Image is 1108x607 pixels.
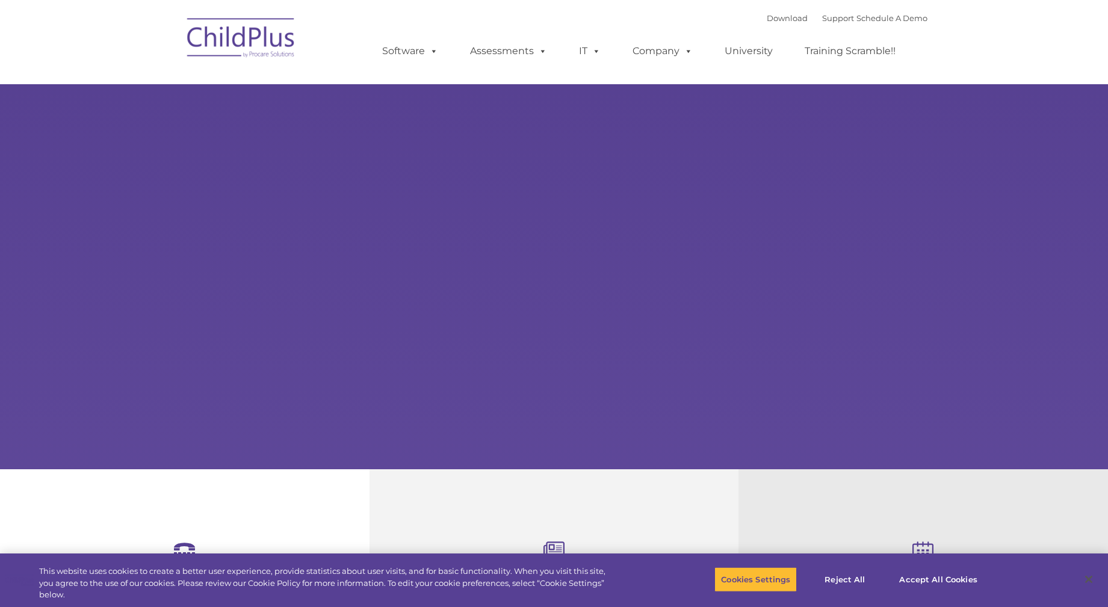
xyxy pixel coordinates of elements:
[822,13,854,23] a: Support
[567,39,613,63] a: IT
[181,10,302,70] img: ChildPlus by Procare Solutions
[807,567,882,592] button: Reject All
[767,13,927,23] font: |
[767,13,808,23] a: Download
[713,39,785,63] a: University
[793,39,908,63] a: Training Scramble!!
[39,565,610,601] div: This website uses cookies to create a better user experience, provide statistics about user visit...
[621,39,705,63] a: Company
[370,39,450,63] a: Software
[856,13,927,23] a: Schedule A Demo
[893,567,983,592] button: Accept All Cookies
[458,39,559,63] a: Assessments
[714,567,797,592] button: Cookies Settings
[1076,566,1102,593] button: Close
